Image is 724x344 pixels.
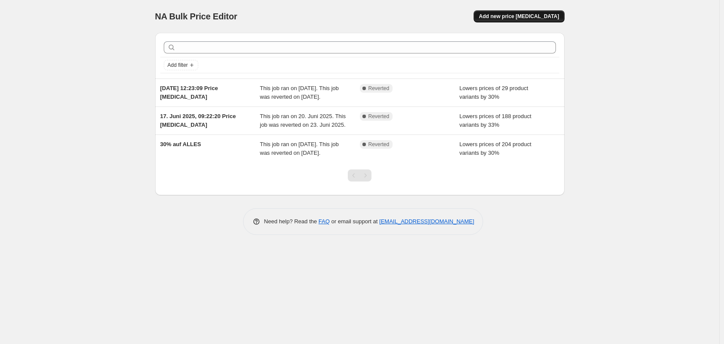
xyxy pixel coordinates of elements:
[330,218,379,225] span: or email support at
[379,218,474,225] a: [EMAIL_ADDRESS][DOMAIN_NAME]
[459,113,531,128] span: Lowers prices of 188 product variants by 33%
[368,141,390,148] span: Reverted
[348,169,371,181] nav: Pagination
[160,141,201,147] span: 30% auf ALLES
[160,85,218,100] span: [DATE] 12:23:09 Price [MEDICAL_DATA]
[479,13,559,20] span: Add new price [MEDICAL_DATA]
[459,85,528,100] span: Lowers prices of 29 product variants by 30%
[164,60,198,70] button: Add filter
[459,141,531,156] span: Lowers prices of 204 product variants by 30%
[368,113,390,120] span: Reverted
[260,85,339,100] span: This job ran on [DATE]. This job was reverted on [DATE].
[318,218,330,225] a: FAQ
[264,218,319,225] span: Need help? Read the
[168,62,188,69] span: Add filter
[260,113,346,128] span: This job ran on 20. Juni 2025. This job was reverted on 23. Juni 2025.
[160,113,236,128] span: 17. Juni 2025, 09:22:20 Price [MEDICAL_DATA]
[260,141,339,156] span: This job ran on [DATE]. This job was reverted on [DATE].
[155,12,237,21] span: NA Bulk Price Editor
[474,10,564,22] button: Add new price [MEDICAL_DATA]
[368,85,390,92] span: Reverted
